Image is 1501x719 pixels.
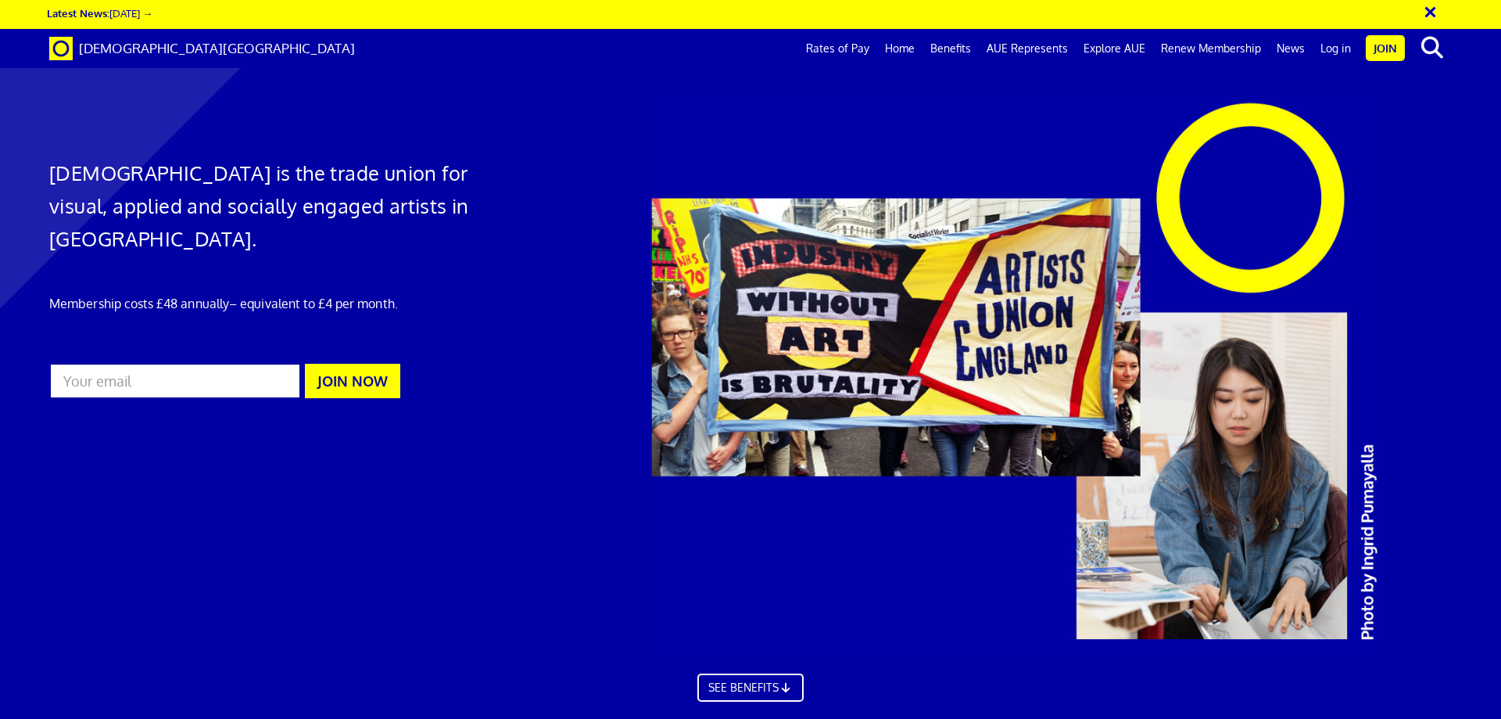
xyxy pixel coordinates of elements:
[1076,29,1153,68] a: Explore AUE
[798,29,877,68] a: Rates of Pay
[697,674,804,702] a: SEE BENEFITS
[1269,29,1313,68] a: News
[922,29,979,68] a: Benefits
[1153,29,1269,68] a: Renew Membership
[47,6,109,20] strong: Latest News:
[979,29,1076,68] a: AUE Represents
[877,29,922,68] a: Home
[1313,29,1359,68] a: Log in
[47,6,152,20] a: Latest News:[DATE] →
[49,294,501,313] p: Membership costs £48 annually – equivalent to £4 per month.
[79,40,355,56] span: [DEMOGRAPHIC_DATA][GEOGRAPHIC_DATA]
[49,156,501,255] h1: [DEMOGRAPHIC_DATA] is the trade union for visual, applied and socially engaged artists in [GEOGRA...
[49,363,301,399] input: Your email
[38,29,367,68] a: Brand [DEMOGRAPHIC_DATA][GEOGRAPHIC_DATA]
[1408,31,1456,64] button: search
[1366,35,1405,61] a: Join
[305,364,400,398] button: JOIN NOW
